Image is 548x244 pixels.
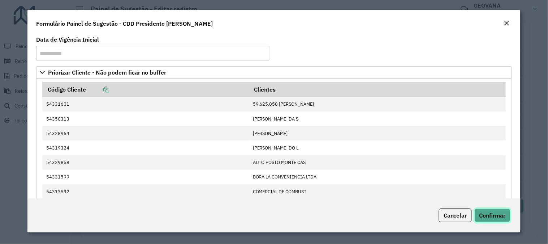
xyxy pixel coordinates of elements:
em: Fechar [504,20,510,26]
td: 54331599 [42,170,249,184]
td: BORA LA CONVENIENCIA LTDA [249,170,505,184]
th: Clientes [249,82,505,97]
td: [PERSON_NAME] DA S [249,112,505,126]
td: 59.625.050 [PERSON_NAME] [249,97,505,112]
td: 54331601 [42,97,249,112]
span: Cancelar [444,212,467,219]
th: Código Cliente [42,82,249,97]
a: Copiar [86,86,109,93]
td: 54328964 [42,126,249,140]
h4: Formulário Painel de Sugestão - CDD Presidente [PERSON_NAME] [36,19,213,28]
td: 54313532 [42,184,249,199]
td: 54319324 [42,140,249,155]
td: 54329858 [42,155,249,170]
span: Priorizar Cliente - Não podem ficar no buffer [48,70,166,75]
td: 54350313 [42,112,249,126]
label: Data de Vigência Inicial [36,35,99,44]
button: Cancelar [439,209,472,222]
a: Priorizar Cliente - Não podem ficar no buffer [36,66,512,79]
td: AUTO POSTO MONTE CAS [249,155,505,170]
td: [PERSON_NAME] DO L [249,140,505,155]
td: COMERCIAL DE COMBUST [249,184,505,199]
td: [PERSON_NAME] [249,126,505,140]
span: Confirmar [479,212,506,219]
button: Close [502,19,512,28]
button: Confirmar [475,209,510,222]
